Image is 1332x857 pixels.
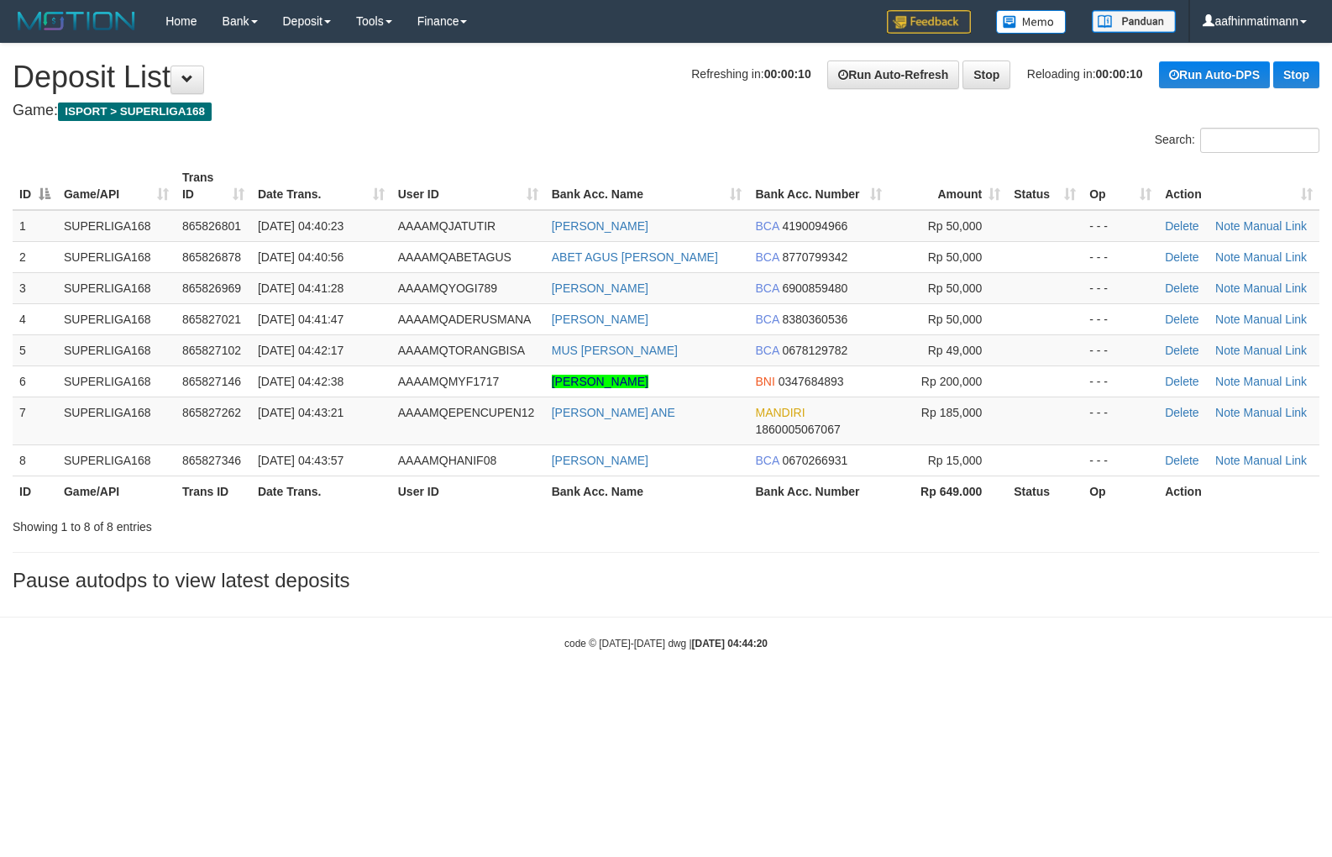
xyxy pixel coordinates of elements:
a: Note [1215,454,1240,467]
td: 1 [13,210,57,242]
a: [PERSON_NAME] ANE [552,406,675,419]
a: MUS [PERSON_NAME] [552,344,678,357]
th: User ID [391,476,545,507]
a: Manual Link [1244,313,1308,326]
th: ID [13,476,57,507]
a: Note [1215,250,1240,264]
h1: Deposit List [13,60,1319,94]
img: MOTION_logo.png [13,8,140,34]
td: SUPERLIGA168 [57,444,176,476]
td: SUPERLIGA168 [57,241,176,272]
td: 3 [13,272,57,303]
th: Date Trans.: activate to sort column ascending [251,162,391,210]
span: Copy 0678129782 to clipboard [782,344,847,357]
span: 865826969 [182,281,241,295]
td: SUPERLIGA168 [57,334,176,365]
a: Manual Link [1244,281,1308,295]
span: AAAAMQMYF1717 [398,375,500,388]
strong: 00:00:10 [764,67,811,81]
span: Copy 0670266931 to clipboard [782,454,847,467]
span: BCA [755,454,779,467]
a: Delete [1165,375,1198,388]
td: SUPERLIGA168 [57,210,176,242]
span: 865827346 [182,454,241,467]
small: code © [DATE]-[DATE] dwg | [564,638,768,649]
th: Amount: activate to sort column ascending [889,162,1007,210]
span: BCA [755,219,779,233]
a: Manual Link [1244,375,1308,388]
img: panduan.png [1092,10,1176,33]
td: 8 [13,444,57,476]
th: Action [1158,476,1319,507]
th: Action: activate to sort column ascending [1158,162,1319,210]
span: Rp 200,000 [921,375,982,388]
a: Manual Link [1244,454,1308,467]
span: 865826801 [182,219,241,233]
th: Trans ID [176,476,251,507]
a: Stop [1273,61,1319,88]
th: Game/API: activate to sort column ascending [57,162,176,210]
a: Stop [962,60,1010,89]
span: BCA [755,281,779,295]
td: - - - [1083,365,1158,397]
span: Rp 49,000 [928,344,983,357]
a: Note [1215,313,1240,326]
td: 5 [13,334,57,365]
td: SUPERLIGA168 [57,397,176,444]
img: Button%20Memo.svg [996,10,1067,34]
th: Status: activate to sort column ascending [1007,162,1083,210]
span: Rp 50,000 [928,219,983,233]
h4: Game: [13,103,1319,119]
a: Delete [1165,454,1198,467]
span: AAAAMQTORANGBISA [398,344,525,357]
span: [DATE] 04:41:28 [258,281,343,295]
div: Showing 1 to 8 of 8 entries [13,512,543,535]
span: BCA [755,250,779,264]
span: Rp 50,000 [928,313,983,326]
th: Trans ID: activate to sort column ascending [176,162,251,210]
a: ABET AGUS [PERSON_NAME] [552,250,718,264]
span: [DATE] 04:42:17 [258,344,343,357]
a: Note [1215,219,1240,233]
a: Delete [1165,250,1198,264]
a: [PERSON_NAME] [552,313,648,326]
input: Search: [1200,128,1319,153]
span: [DATE] 04:40:23 [258,219,343,233]
td: 4 [13,303,57,334]
a: [PERSON_NAME] [552,281,648,295]
span: AAAAMQHANIF08 [398,454,496,467]
strong: 00:00:10 [1096,67,1143,81]
span: Rp 50,000 [928,281,983,295]
th: Op [1083,476,1158,507]
a: Run Auto-Refresh [827,60,959,89]
th: Bank Acc. Number: activate to sort column ascending [748,162,889,210]
span: AAAAMQADERUSMANA [398,313,532,326]
td: 2 [13,241,57,272]
label: Search: [1155,128,1319,153]
a: Note [1215,344,1240,357]
span: Reloading in: [1027,67,1143,81]
a: Note [1215,406,1240,419]
span: Refreshing in: [691,67,810,81]
th: Date Trans. [251,476,391,507]
td: 7 [13,397,57,444]
span: [DATE] 04:41:47 [258,313,343,326]
a: Note [1215,375,1240,388]
span: Copy 4190094966 to clipboard [782,219,847,233]
span: AAAAMQEPENCUPEN12 [398,406,535,419]
td: - - - [1083,303,1158,334]
th: ID: activate to sort column descending [13,162,57,210]
td: SUPERLIGA168 [57,303,176,334]
img: Feedback.jpg [887,10,971,34]
span: BCA [755,344,779,357]
td: SUPERLIGA168 [57,272,176,303]
span: 865827146 [182,375,241,388]
span: 865827262 [182,406,241,419]
span: BCA [755,313,779,326]
a: Delete [1165,313,1198,326]
span: AAAAMQJATUTIR [398,219,496,233]
th: Game/API [57,476,176,507]
a: Delete [1165,219,1198,233]
th: Status [1007,476,1083,507]
td: SUPERLIGA168 [57,365,176,397]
